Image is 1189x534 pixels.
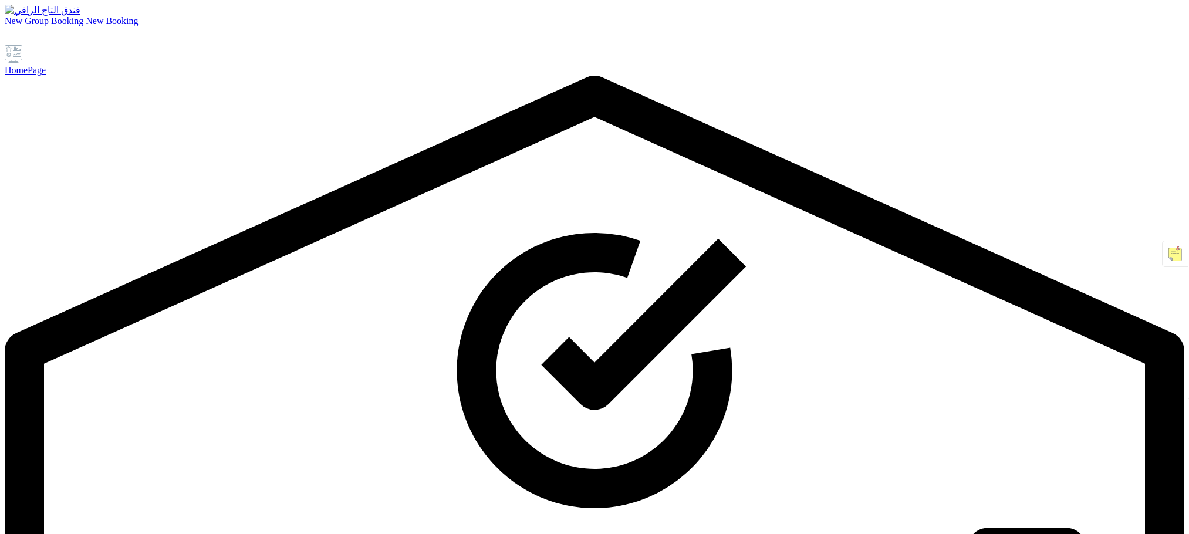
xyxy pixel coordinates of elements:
[5,35,20,45] a: Support
[5,65,1184,76] div: HomePage
[86,16,138,26] a: New Booking
[22,35,38,45] a: Settings
[5,5,1184,16] a: فندق التاج الراقي
[5,45,1184,76] a: HomePage
[5,5,80,16] img: فندق التاج الراقي
[40,35,53,45] a: Staff feedback
[5,16,83,26] a: New Group Booking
